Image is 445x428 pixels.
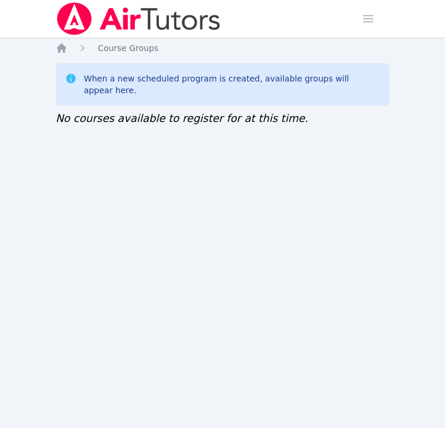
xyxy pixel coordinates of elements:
[56,2,222,35] img: Air Tutors
[56,112,308,124] span: No courses available to register for at this time.
[84,73,380,96] div: When a new scheduled program is created, available groups will appear here.
[98,43,158,53] span: Course Groups
[56,42,389,54] nav: Breadcrumb
[98,42,158,54] a: Course Groups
